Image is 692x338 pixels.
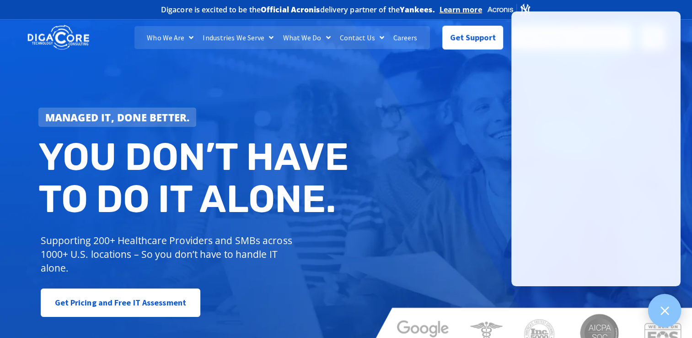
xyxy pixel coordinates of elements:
[38,136,353,220] h2: You don’t have to do IT alone.
[41,289,200,317] a: Get Pricing and Free IT Assessment
[511,11,681,286] iframe: Chatgenie Messenger
[335,26,389,49] a: Contact Us
[198,26,278,49] a: Industries We Serve
[134,26,430,49] nav: Menu
[440,5,482,14] a: Learn more
[278,26,335,49] a: What We Do
[261,5,320,15] b: Official Acronis
[400,5,435,15] b: Yankees.
[487,3,531,16] img: Acronis
[442,26,503,49] a: Get Support
[142,26,198,49] a: Who We Are
[45,110,190,124] strong: Managed IT, done better.
[389,26,422,49] a: Careers
[55,294,186,312] span: Get Pricing and Free IT Assessment
[161,6,435,13] h2: Digacore is excited to be the delivery partner of the
[38,108,197,127] a: Managed IT, done better.
[450,28,496,47] span: Get Support
[41,234,296,275] p: Supporting 200+ Healthcare Providers and SMBs across 1000+ U.S. locations – So you don’t have to ...
[27,24,89,51] img: DigaCore Technology Consulting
